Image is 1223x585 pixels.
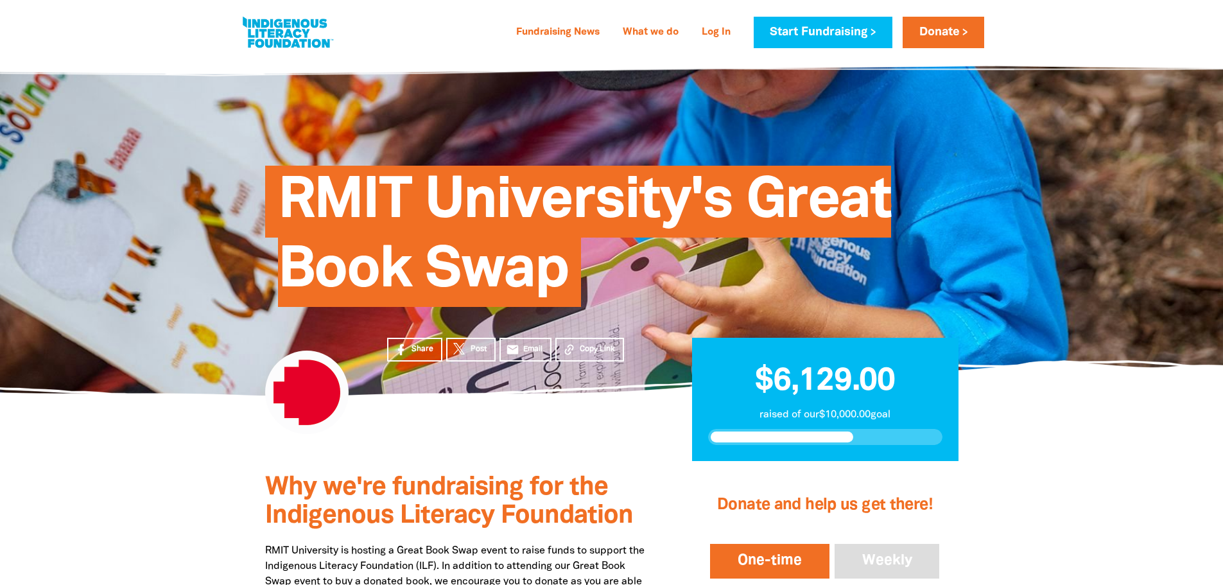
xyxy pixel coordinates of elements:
span: $6,129.00 [755,367,895,396]
p: raised of our $10,000.00 goal [708,407,942,423]
a: emailEmail [499,338,552,362]
span: Post [471,344,487,355]
button: One-time [707,541,832,581]
button: Weekly [832,541,942,581]
a: Post [446,338,496,362]
span: Why we're fundraising for the Indigenous Literacy Foundation [265,476,633,528]
span: RMIT University's Great Book Swap [278,175,891,307]
a: Donate [903,17,984,48]
i: email [506,343,519,356]
span: Share [412,344,433,355]
a: Fundraising News [508,22,607,43]
a: Log In [694,22,738,43]
span: Email [523,344,542,355]
button: Copy Link [555,338,624,362]
span: Copy Link [580,344,615,355]
a: Share [387,338,442,362]
h2: Donate and help us get there! [707,480,942,531]
a: Start Fundraising [754,17,892,48]
a: What we do [615,22,686,43]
